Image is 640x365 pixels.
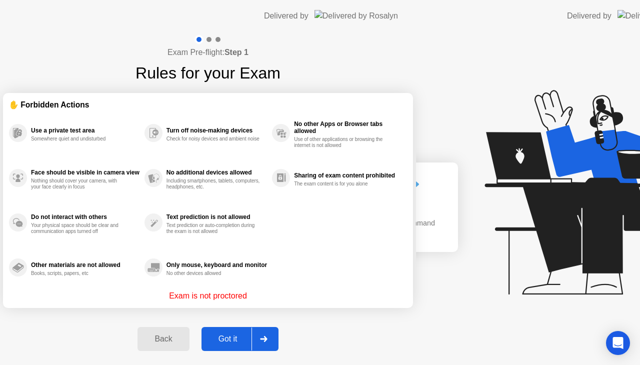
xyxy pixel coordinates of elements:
div: Text prediction is not allowed [166,213,267,220]
div: Books, scripts, papers, etc [31,270,125,276]
div: Including smartphones, tablets, computers, headphones, etc. [166,178,261,190]
div: Only mouse, keyboard and monitor [166,261,267,268]
div: Sharing of exam content prohibited [294,172,402,179]
div: Delivered by [264,10,308,22]
div: No other Apps or Browser tabs allowed [294,120,402,134]
div: ✋ Forbidden Actions [9,99,407,110]
div: Text prediction or auto-completion during the exam is not allowed [166,222,261,234]
h4: Exam Pre-flight: [167,46,248,58]
div: Use a private test area [31,127,139,134]
div: Open Intercom Messenger [606,331,630,355]
div: Your physical space should be clear and communication apps turned off [31,222,125,234]
div: Got it [204,334,251,343]
img: Delivered by Rosalyn [314,10,398,21]
div: Use of other applications or browsing the internet is not allowed [294,136,388,148]
div: Nothing should cover your camera, with your face clearly in focus [31,178,125,190]
div: Turn off noise-making devices [166,127,267,134]
div: Delivered by [567,10,611,22]
div: Face should be visible in camera view [31,169,139,176]
button: Back [137,327,189,351]
div: No other devices allowed [166,270,261,276]
p: Exam is not proctored [169,290,247,302]
div: Somewhere quiet and undisturbed [31,136,125,142]
div: Check for noisy devices and ambient noise [166,136,261,142]
h1: Rules for your Exam [135,61,280,85]
button: Got it [201,327,278,351]
b: Step 1 [224,48,248,56]
div: No additional devices allowed [166,169,267,176]
div: Other materials are not allowed [31,261,139,268]
div: The exam content is for you alone [294,181,388,187]
div: Do not interact with others [31,213,139,220]
div: Back [140,334,186,343]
